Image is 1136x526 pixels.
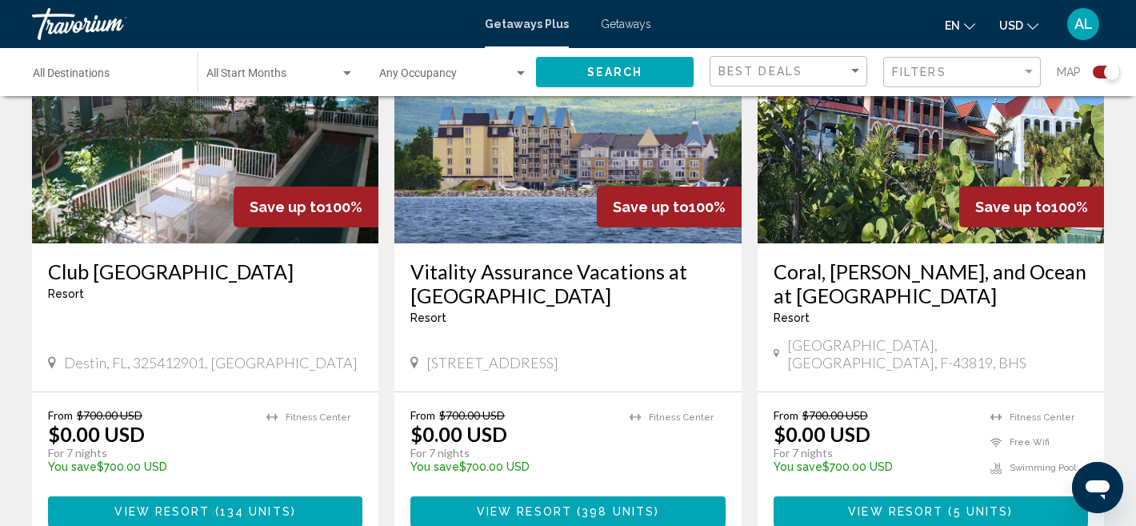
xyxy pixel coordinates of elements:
span: Destin, FL, 325412901, [GEOGRAPHIC_DATA] [64,354,358,371]
span: Save up to [613,199,689,215]
a: Club [GEOGRAPHIC_DATA] [48,259,362,283]
button: Search [536,57,694,86]
span: Free Wifi [1010,437,1050,448]
span: ( ) [572,506,659,519]
mat-select: Sort by [718,65,862,78]
span: Save up to [250,199,326,215]
p: For 7 nights [410,446,613,460]
button: Change currency [999,14,1038,37]
span: ( ) [943,506,1013,519]
span: ( ) [210,506,296,519]
button: View Resort(5 units) [774,496,1088,526]
button: View Resort(134 units) [48,496,362,526]
span: $700.00 USD [802,408,868,422]
span: Map [1057,61,1081,83]
span: Swimming Pool [1010,463,1076,473]
span: From [48,408,73,422]
span: USD [999,19,1023,32]
span: [STREET_ADDRESS] [426,354,558,371]
span: $700.00 USD [439,408,505,422]
span: Fitness Center [649,412,714,423]
span: Fitness Center [286,412,350,423]
span: Fitness Center [1010,412,1074,423]
span: You save [410,460,459,473]
p: $700.00 USD [410,460,613,473]
div: 100% [959,187,1104,227]
p: For 7 nights [774,446,974,460]
span: en [945,19,960,32]
span: From [774,408,798,422]
button: View Resort(398 units) [410,496,725,526]
a: Vitality Assurance Vacations at [GEOGRAPHIC_DATA] [410,259,725,307]
span: Resort [48,287,84,300]
span: 134 units [220,506,291,519]
span: 5 units [954,506,1009,519]
a: Getaways [601,18,651,30]
button: User Menu [1062,7,1104,41]
a: Coral, [PERSON_NAME], and Ocean at [GEOGRAPHIC_DATA] [774,259,1088,307]
span: View Resort [477,506,572,519]
div: 100% [597,187,742,227]
span: View Resort [114,506,210,519]
a: Travorium [32,8,469,40]
span: You save [48,460,97,473]
button: Filter [883,56,1041,89]
span: Search [587,66,643,79]
span: Resort [410,311,446,324]
span: Save up to [975,199,1051,215]
button: Change language [945,14,975,37]
p: $0.00 USD [774,422,870,446]
span: Best Deals [718,65,802,78]
span: You save [774,460,822,473]
p: $0.00 USD [48,422,145,446]
span: 398 units [582,506,654,519]
iframe: Button to launch messaging window [1072,462,1123,513]
span: Filters [892,66,946,78]
div: 100% [234,187,378,227]
span: Resort [774,311,810,324]
span: View Resort [848,506,943,519]
p: For 7 nights [48,446,250,460]
a: Getaways Plus [485,18,569,30]
span: [GEOGRAPHIC_DATA], [GEOGRAPHIC_DATA], F-43819, BHS [787,336,1088,371]
span: AL [1074,16,1093,32]
p: $700.00 USD [48,460,250,473]
p: $700.00 USD [774,460,974,473]
span: $700.00 USD [77,408,142,422]
span: From [410,408,435,422]
p: $0.00 USD [410,422,507,446]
